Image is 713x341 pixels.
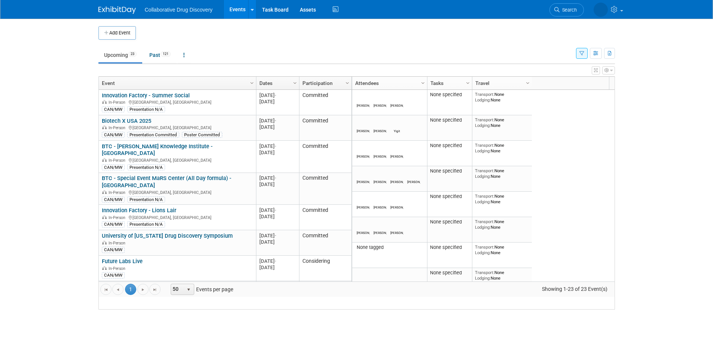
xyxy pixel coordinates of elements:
span: Collaborative Drug Discovery [145,7,213,13]
span: 23 [128,51,137,57]
div: Presentation N/A [127,197,165,203]
div: [DATE] [259,239,296,245]
td: Committed [299,115,351,141]
div: Evan Moriarity [374,103,387,107]
span: Column Settings [292,80,298,86]
a: Column Settings [248,77,256,88]
td: Committed [299,230,351,256]
div: None specified [430,92,469,98]
span: In-Person [109,190,128,195]
span: - [275,175,276,181]
div: [GEOGRAPHIC_DATA], [GEOGRAPHIC_DATA] [102,157,253,163]
img: Michael Woodhouse [376,170,385,179]
div: Presentation N/A [127,164,165,170]
a: Column Settings [464,77,472,88]
div: Juan Gijzelaar [357,230,370,235]
span: Transport: [475,92,494,97]
img: Juan Gijzelaar [359,144,368,153]
div: None specified [430,219,469,225]
div: [DATE] [259,143,296,149]
img: Michael Woodhouse [359,94,368,103]
div: Evan Moriarity [407,179,420,184]
span: Go to the previous page [115,287,121,293]
img: Evan Moriarity [393,144,402,153]
span: Showing 1-23 of 23 Event(s) [535,284,614,294]
div: None None [475,117,529,128]
span: In-Person [109,100,128,105]
a: Travel [475,77,527,89]
span: - [275,207,276,213]
img: ExhibitDay [98,6,136,14]
div: None None [475,270,529,281]
img: Jessica Spencer [393,170,402,179]
a: Go to the next page [137,284,149,295]
div: None specified [430,168,469,174]
a: Search [549,3,584,16]
td: Committed [299,173,351,205]
span: Lodging: [475,225,491,230]
div: [GEOGRAPHIC_DATA], [GEOGRAPHIC_DATA] [102,189,253,195]
img: Evan Moriarity [376,119,385,128]
span: 121 [161,51,171,57]
span: Lodging: [475,250,491,255]
span: Lodging: [475,148,491,153]
a: Column Settings [291,77,299,88]
div: James White [357,128,370,133]
div: [GEOGRAPHIC_DATA], [GEOGRAPHIC_DATA] [102,99,253,105]
div: None specified [430,143,469,149]
span: Transport: [475,117,494,122]
span: 50 [171,284,184,295]
img: Evan Moriarity [376,221,385,230]
div: [DATE] [259,149,296,156]
img: In-Person Event [102,100,107,104]
img: Michael Woodhouse [359,195,368,204]
img: Juan Gijzelaar [393,195,402,204]
div: [DATE] [259,118,296,124]
div: CAN/MW [102,272,125,278]
img: Evan Moriarity [376,195,385,204]
div: None None [475,194,529,204]
span: Transport: [475,219,494,224]
div: Michael Woodhouse [374,179,387,184]
div: Evan Moriarity [374,230,387,235]
div: [DATE] [259,181,296,188]
img: Yigit Kucuk [393,119,402,128]
img: In-Person Event [102,190,107,194]
a: BTC - Special Event MaRS Center (All Day formula) - [GEOGRAPHIC_DATA] [102,175,231,189]
img: Michael Woodhouse [376,144,385,153]
div: None None [475,168,529,179]
div: None tagged [355,244,424,250]
div: Michael Woodhouse [374,153,387,158]
div: CAN/MW [102,164,125,170]
span: Lodging: [475,275,491,281]
img: Juan Gijzelaar [594,3,608,17]
div: Evan Moriarity [390,153,403,158]
td: Committed [299,141,351,173]
img: Evan Moriarity [376,94,385,103]
span: - [275,233,276,238]
div: Juan Gijzelaar [357,179,370,184]
div: Jessica Spencer [390,179,403,184]
span: Transport: [475,143,494,148]
div: CAN/MW [102,197,125,203]
div: CAN/MW [102,247,125,253]
div: CAN/MW [102,132,125,138]
span: - [275,118,276,124]
div: Presentation Committed [127,132,179,138]
div: None None [475,244,529,255]
div: None specified [430,244,469,250]
div: Juan Gijzelaar [390,103,403,107]
span: In-Person [109,241,128,246]
a: Past121 [144,48,176,62]
td: Considering [299,256,351,281]
div: Evan Moriarity [374,204,387,209]
div: Michael Woodhouse [390,230,403,235]
div: [DATE] [259,207,296,213]
div: [DATE] [259,264,296,271]
div: Michael Woodhouse [357,204,370,209]
a: Biotech X USA 2025 [102,118,151,124]
img: Evan Moriarity [409,170,418,179]
div: Juan Gijzelaar [374,281,387,286]
span: Transport: [475,244,494,250]
div: Presentation N/A [127,106,165,112]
